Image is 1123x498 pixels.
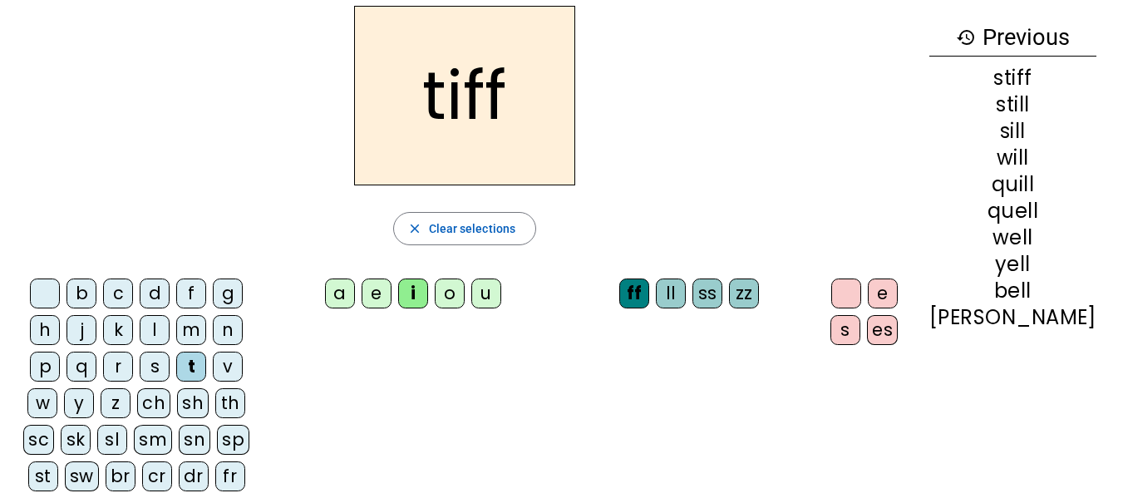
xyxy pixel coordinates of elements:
div: quell [929,201,1096,221]
div: j [66,315,96,345]
div: th [215,388,245,418]
div: zz [729,279,759,308]
div: sp [217,425,249,455]
div: g [213,279,243,308]
h2: tiff [354,6,575,185]
div: sn [179,425,210,455]
div: ff [619,279,649,308]
div: sw [65,461,99,491]
div: m [176,315,206,345]
div: f [176,279,206,308]
div: u [471,279,501,308]
div: ch [137,388,170,418]
div: a [325,279,355,308]
div: sm [134,425,172,455]
div: l [140,315,170,345]
div: n [213,315,243,345]
div: will [929,148,1096,168]
div: e [362,279,392,308]
div: s [830,315,860,345]
div: cr [142,461,172,491]
div: sl [97,425,127,455]
div: r [103,352,133,382]
div: p [30,352,60,382]
h3: Previous [929,19,1096,57]
div: ll [656,279,686,308]
div: quill [929,175,1096,195]
div: fr [215,461,245,491]
div: es [867,315,898,345]
div: ss [692,279,722,308]
mat-icon: history [956,27,976,47]
div: t [176,352,206,382]
div: st [28,461,58,491]
mat-icon: close [407,221,422,236]
div: y [64,388,94,418]
span: Clear selections [429,219,516,239]
div: q [66,352,96,382]
div: sk [61,425,91,455]
div: well [929,228,1096,248]
div: stiff [929,68,1096,88]
div: bell [929,281,1096,301]
div: dr [179,461,209,491]
div: e [868,279,898,308]
div: sh [177,388,209,418]
div: w [27,388,57,418]
div: yell [929,254,1096,274]
div: h [30,315,60,345]
div: k [103,315,133,345]
div: o [435,279,465,308]
div: b [66,279,96,308]
button: Clear selections [393,212,537,245]
div: i [398,279,428,308]
div: br [106,461,135,491]
div: v [213,352,243,382]
div: z [101,388,131,418]
div: sc [23,425,54,455]
div: d [140,279,170,308]
div: still [929,95,1096,115]
div: c [103,279,133,308]
div: sill [929,121,1096,141]
div: s [140,352,170,382]
div: [PERSON_NAME] [929,308,1096,328]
